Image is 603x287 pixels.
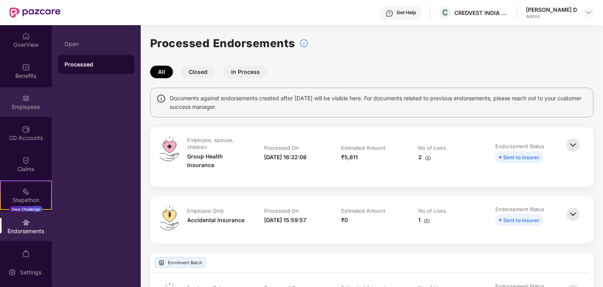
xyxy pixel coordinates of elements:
img: svg+xml;base64,PHN2ZyBpZD0iQmFjay0zMngzMiIgeG1sbnM9Imh0dHA6Ly93d3cudzMub3JnLzIwMDAvc3ZnIiB3aWR0aD... [564,136,582,154]
div: Accidental Insurance [187,216,245,224]
div: ₹5,811 [341,153,358,162]
img: svg+xml;base64,PHN2ZyBpZD0iVXBsb2FkX0xvZ3MiIGRhdGEtbmFtZT0iVXBsb2FkIExvZ3MiIHhtbG5zPSJodHRwOi8vd3... [158,259,165,266]
img: svg+xml;base64,PHN2ZyB4bWxucz0iaHR0cDovL3d3dy53My5vcmcvMjAwMC9zdmciIHdpZHRoPSI0OS4zMiIgaGVpZ2h0PS... [160,136,179,161]
div: No of Lives [418,144,446,151]
img: svg+xml;base64,PHN2ZyB4bWxucz0iaHR0cDovL3d3dy53My5vcmcvMjAwMC9zdmciIHdpZHRoPSI0OS4zMiIgaGVpZ2h0PS... [160,206,179,230]
div: 1 [418,216,430,224]
span: C [442,8,448,17]
div: No of Lives [418,207,446,214]
img: svg+xml;base64,PHN2ZyBpZD0iRHJvcGRvd24tMzJ4MzIiIHhtbG5zPSJodHRwOi8vd3d3LnczLm9yZy8yMDAwL3N2ZyIgd2... [586,9,592,16]
div: New Challenge [9,206,42,212]
div: Employee, spouse, children [187,136,247,151]
div: Sent to insurer [503,216,539,224]
div: Stepathon [1,196,51,204]
div: Open [64,41,128,47]
span: Documents against endorsements created after [DATE] will be visible here. For documents related t... [170,94,587,111]
div: [DATE] 15:59:57 [264,216,306,224]
div: Group Health Insurance [187,152,248,169]
div: Processed On [264,207,299,214]
img: svg+xml;base64,PHN2ZyBpZD0iQ0RfQWNjb3VudHMiIGRhdGEtbmFtZT0iQ0QgQWNjb3VudHMiIHhtbG5zPSJodHRwOi8vd3... [22,125,30,133]
div: Admin [526,13,577,20]
div: Estimated Amount [341,207,385,214]
div: ₹0 [341,216,348,224]
img: New Pazcare Logo [9,7,61,18]
button: All [150,66,173,78]
div: Settings [18,269,44,276]
div: Sent to insurer [503,153,539,162]
img: svg+xml;base64,PHN2ZyBpZD0iRW5kb3JzZW1lbnRzIiB4bWxucz0iaHR0cDovL3d3dy53My5vcmcvMjAwMC9zdmciIHdpZH... [22,219,30,226]
img: svg+xml;base64,PHN2ZyBpZD0iTXlfT3JkZXJzIiBkYXRhLW5hbWU9Ik15IE9yZGVycyIgeG1sbnM9Imh0dHA6Ly93d3cudz... [22,250,30,258]
img: svg+xml;base64,PHN2ZyBpZD0iQ2xhaW0iIHhtbG5zPSJodHRwOi8vd3d3LnczLm9yZy8yMDAwL3N2ZyIgd2lkdGg9IjIwIi... [22,156,30,164]
div: [DATE] 16:32:08 [264,153,307,162]
img: svg+xml;base64,PHN2ZyBpZD0iSW5mb18tXzMyeDMyIiBkYXRhLW5hbWU9IkluZm8gLSAzMngzMiIgeG1sbnM9Imh0dHA6Ly... [299,39,309,48]
div: Get Help [397,9,416,16]
img: svg+xml;base64,PHN2ZyBpZD0iRW1wbG95ZWVzIiB4bWxucz0iaHR0cDovL3d3dy53My5vcmcvMjAwMC9zdmciIHdpZHRoPS... [22,94,30,102]
img: svg+xml;base64,PHN2ZyBpZD0iRG93bmxvYWQtMzJ4MzIiIHhtbG5zPSJodHRwOi8vd3d3LnczLm9yZy8yMDAwL3N2ZyIgd2... [424,217,430,224]
button: Closed [181,66,215,78]
img: svg+xml;base64,PHN2ZyBpZD0iSGVscC0zMngzMiIgeG1sbnM9Imh0dHA6Ly93d3cudzMub3JnLzIwMDAvc3ZnIiB3aWR0aD... [386,9,393,17]
img: svg+xml;base64,PHN2ZyB4bWxucz0iaHR0cDovL3d3dy53My5vcmcvMjAwMC9zdmciIHdpZHRoPSIyMSIgaGVpZ2h0PSIyMC... [22,188,30,195]
div: Processed [64,61,128,68]
img: svg+xml;base64,PHN2ZyBpZD0iRG93bmxvYWQtMzJ4MzIiIHhtbG5zPSJodHRwOi8vd3d3LnczLm9yZy8yMDAwL3N2ZyIgd2... [425,155,431,161]
div: [PERSON_NAME] D [526,6,577,13]
div: Endorsement Status [495,143,544,150]
img: svg+xml;base64,PHN2ZyBpZD0iU2V0dGluZy0yMHgyMCIgeG1sbnM9Imh0dHA6Ly93d3cudzMub3JnLzIwMDAvc3ZnIiB3aW... [8,269,16,276]
div: Estimated Amount [341,144,385,151]
button: In Process [223,66,268,78]
img: svg+xml;base64,PHN2ZyBpZD0iSG9tZSIgeG1sbnM9Imh0dHA6Ly93d3cudzMub3JnLzIwMDAvc3ZnIiB3aWR0aD0iMjAiIG... [22,32,30,40]
div: Processed On [264,144,299,151]
div: Enrolment Batch [155,258,206,268]
h1: Processed Endorsements [150,35,295,52]
div: 2 [418,153,431,162]
div: Endorsement Status [495,206,544,213]
img: svg+xml;base64,PHN2ZyBpZD0iQmVuZWZpdHMiIHhtbG5zPSJodHRwOi8vd3d3LnczLm9yZy8yMDAwL3N2ZyIgd2lkdGg9Ij... [22,63,30,71]
img: svg+xml;base64,PHN2ZyBpZD0iSW5mbyIgeG1sbnM9Imh0dHA6Ly93d3cudzMub3JnLzIwMDAvc3ZnIiB3aWR0aD0iMTQiIG... [156,94,166,103]
div: CREDVEST INDIA PRIVATE LIMITED [454,9,509,17]
img: svg+xml;base64,PHN2ZyBpZD0iQmFjay0zMngzMiIgeG1sbnM9Imh0dHA6Ly93d3cudzMub3JnLzIwMDAvc3ZnIiB3aWR0aD... [564,206,582,223]
div: Employee Only [187,207,224,214]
